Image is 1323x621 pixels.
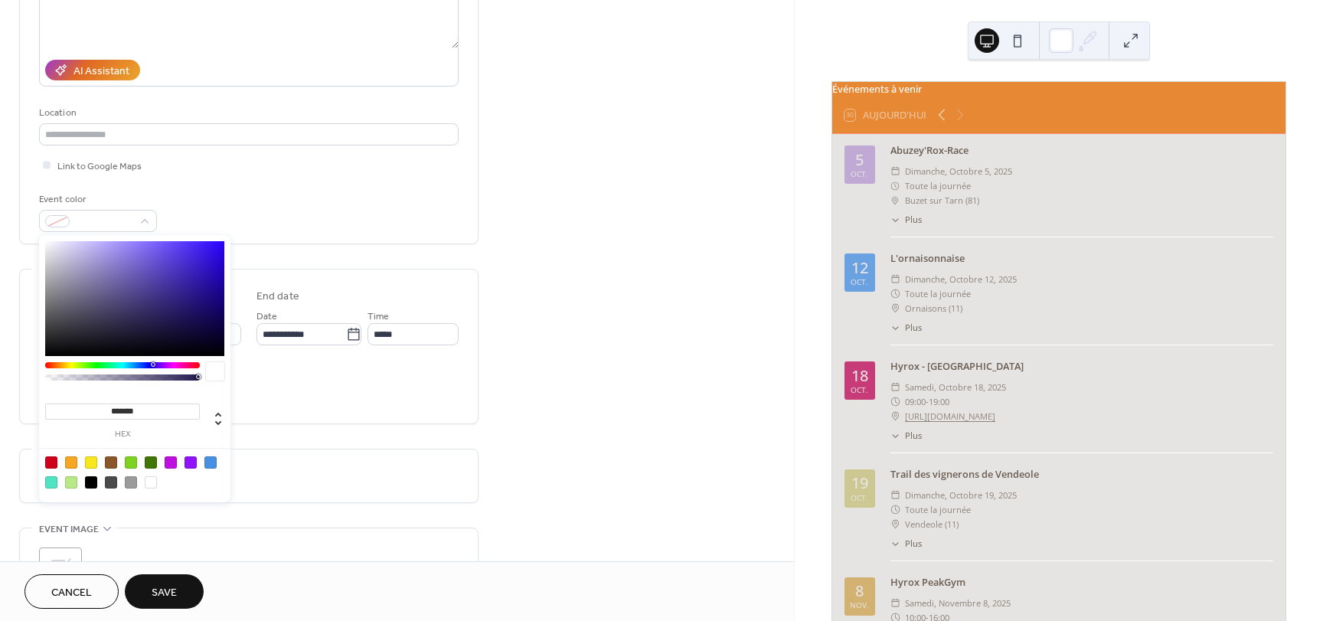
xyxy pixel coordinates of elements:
div: oct. [851,170,868,178]
span: 19:00 [929,394,949,409]
div: 19 [851,476,868,491]
a: [URL][DOMAIN_NAME] [905,409,995,423]
div: #B8E986 [65,476,77,489]
div: #50E3C2 [45,476,57,489]
div: ​ [890,301,900,315]
span: Event image [39,521,99,538]
span: Plus [905,322,922,335]
div: ​ [890,164,900,178]
div: ​ [890,517,900,531]
span: Plus [905,430,922,443]
span: Vendeole (11) [905,517,959,531]
button: ​Plus [890,322,922,335]
div: AI Assistant [73,64,129,80]
label: hex [45,430,200,439]
span: samedi, octobre 18, 2025 [905,380,1006,394]
span: Buzet sur Tarn (81) [905,193,979,208]
div: ​ [890,430,900,443]
div: #4A90E2 [204,456,217,469]
div: #FFFFFF [145,476,157,489]
span: - [926,394,929,409]
div: #8B572A [105,456,117,469]
span: dimanche, octobre 12, 2025 [905,272,1017,286]
div: Location [39,105,456,121]
div: ​ [890,322,900,335]
span: Plus [905,538,922,551]
div: Abuzey'Rox-Race [890,143,1273,158]
div: #7ED321 [125,456,137,469]
span: Cancel [51,585,92,601]
div: #D0021B [45,456,57,469]
button: ​Plus [890,214,922,227]
div: ​ [890,538,900,551]
span: dimanche, octobre 19, 2025 [905,488,1017,502]
div: #000000 [85,476,97,489]
div: #F5A623 [65,456,77,469]
span: dimanche, octobre 5, 2025 [905,164,1012,178]
div: ​ [890,286,900,301]
button: Save [125,574,204,609]
span: Save [152,585,177,601]
div: 8 [855,583,864,599]
div: 18 [851,368,868,384]
div: ​ [890,409,900,423]
div: oct. [851,278,868,286]
span: 09:00 [905,394,926,409]
div: #9013FE [185,456,197,469]
div: ​ [890,502,900,517]
div: ​ [890,596,900,610]
span: Date [256,309,277,325]
div: Trail des vignerons de Vendeole [890,467,1273,482]
div: ​ [890,178,900,193]
div: End date [256,289,299,305]
div: Hyrox - [GEOGRAPHIC_DATA] [890,359,1273,374]
div: #9B9B9B [125,476,137,489]
span: Ornaisons (11) [905,301,962,315]
button: ​Plus [890,430,922,443]
button: Cancel [24,574,119,609]
div: ​ [890,394,900,409]
div: nov. [850,601,869,609]
button: ​Plus [890,538,922,551]
div: ​ [890,272,900,286]
div: #F8E71C [85,456,97,469]
div: Hyrox PeakGym [890,575,1273,590]
span: Plus [905,214,922,227]
div: L'ornaisonnaise [890,251,1273,266]
div: ​ [890,488,900,502]
div: #417505 [145,456,157,469]
span: Toute la journée [905,178,971,193]
div: 12 [851,260,868,276]
span: Toute la journée [905,286,971,301]
div: ​ [890,380,900,394]
span: samedi, novembre 8, 2025 [905,596,1011,610]
span: Time [367,309,389,325]
div: Événements à venir [832,82,1285,96]
div: ​ [890,193,900,208]
span: Link to Google Maps [57,159,142,175]
span: Toute la journée [905,502,971,517]
div: oct. [851,494,868,502]
div: oct. [851,386,868,394]
div: ​ [890,214,900,227]
div: 5 [855,152,864,168]
div: Event color [39,191,154,208]
div: #BD10E0 [165,456,177,469]
div: #4A4A4A [105,476,117,489]
button: AI Assistant [45,60,140,80]
div: ; [39,547,82,590]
